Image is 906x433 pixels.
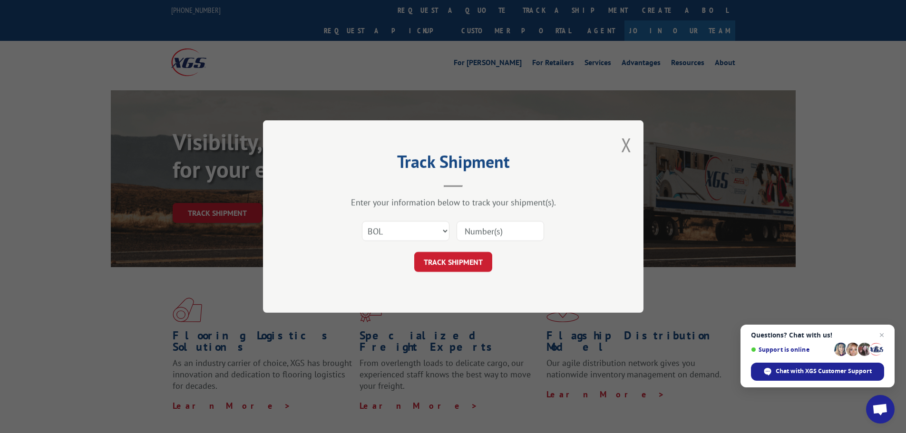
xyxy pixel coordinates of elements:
div: Chat with XGS Customer Support [751,363,884,381]
span: Questions? Chat with us! [751,331,884,339]
div: Enter your information below to track your shipment(s). [311,197,596,208]
div: Open chat [866,395,895,423]
span: Support is online [751,346,831,353]
span: Close chat [876,329,887,341]
button: Close modal [621,132,632,157]
button: TRACK SHIPMENT [414,252,492,272]
h2: Track Shipment [311,155,596,173]
input: Number(s) [457,221,544,241]
span: Chat with XGS Customer Support [776,367,872,375]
